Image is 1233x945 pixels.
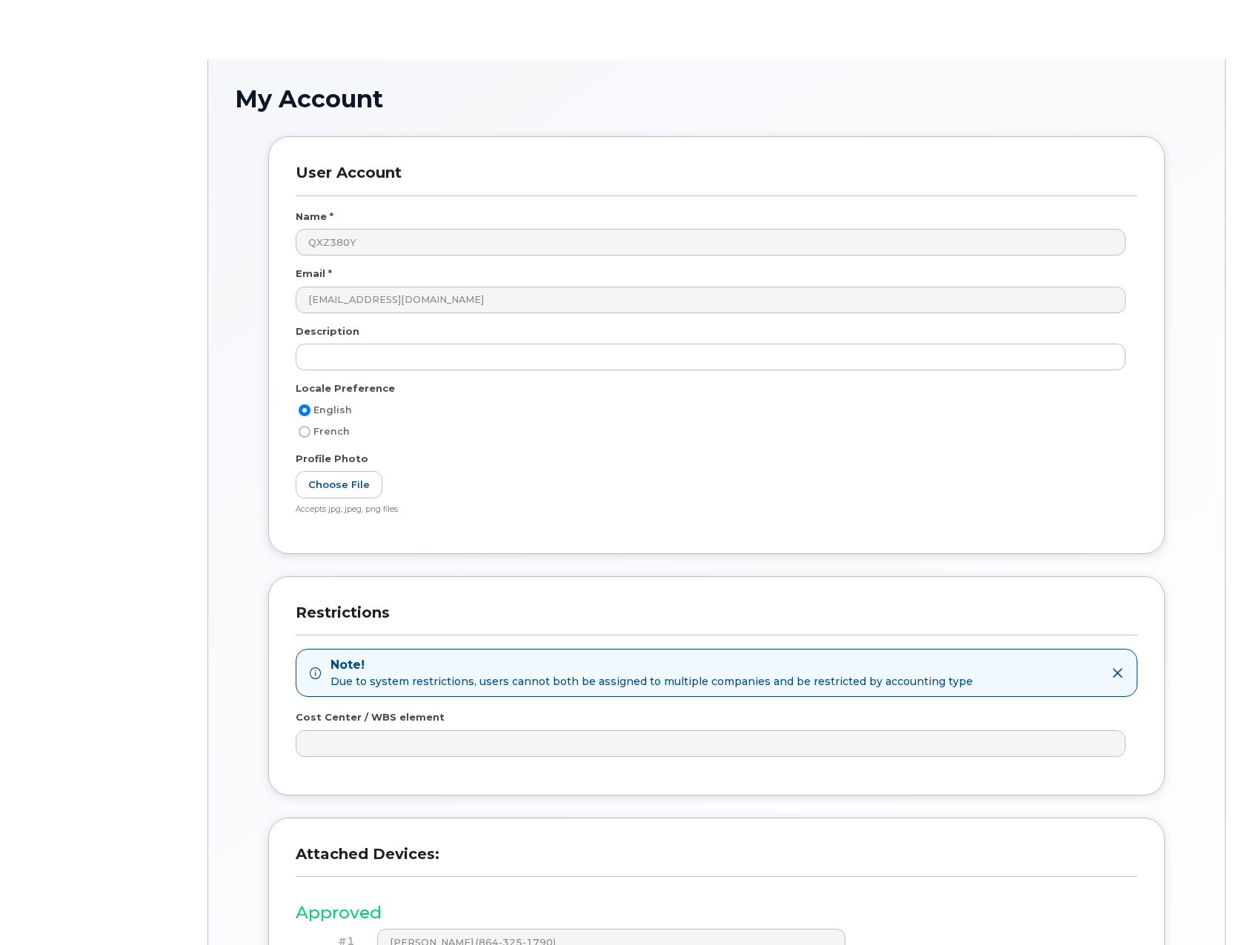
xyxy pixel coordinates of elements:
h1: My Account [235,86,1198,112]
span: English [313,404,352,415]
div: Accepts jpg, jpeg, png files [296,504,1126,515]
label: Email * [296,267,332,281]
h3: Attached Devices: [296,845,1137,877]
span: French [313,426,350,437]
label: Choose File [296,471,382,498]
h3: Restrictions [296,604,1137,635]
h3: Approved [296,904,1137,922]
strong: Note! [330,657,973,674]
h3: User Account [296,164,1137,196]
label: Profile Photo [296,452,368,466]
label: Name * [296,210,333,224]
label: Cost Center / WBS element [296,710,445,724]
label: Description [296,324,359,338]
span: Due to system restrictions, users cannot both be assigned to multiple companies and be restricted... [330,674,973,689]
input: French [299,426,310,438]
label: Locale Preference [296,381,395,395]
input: English [299,404,310,416]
